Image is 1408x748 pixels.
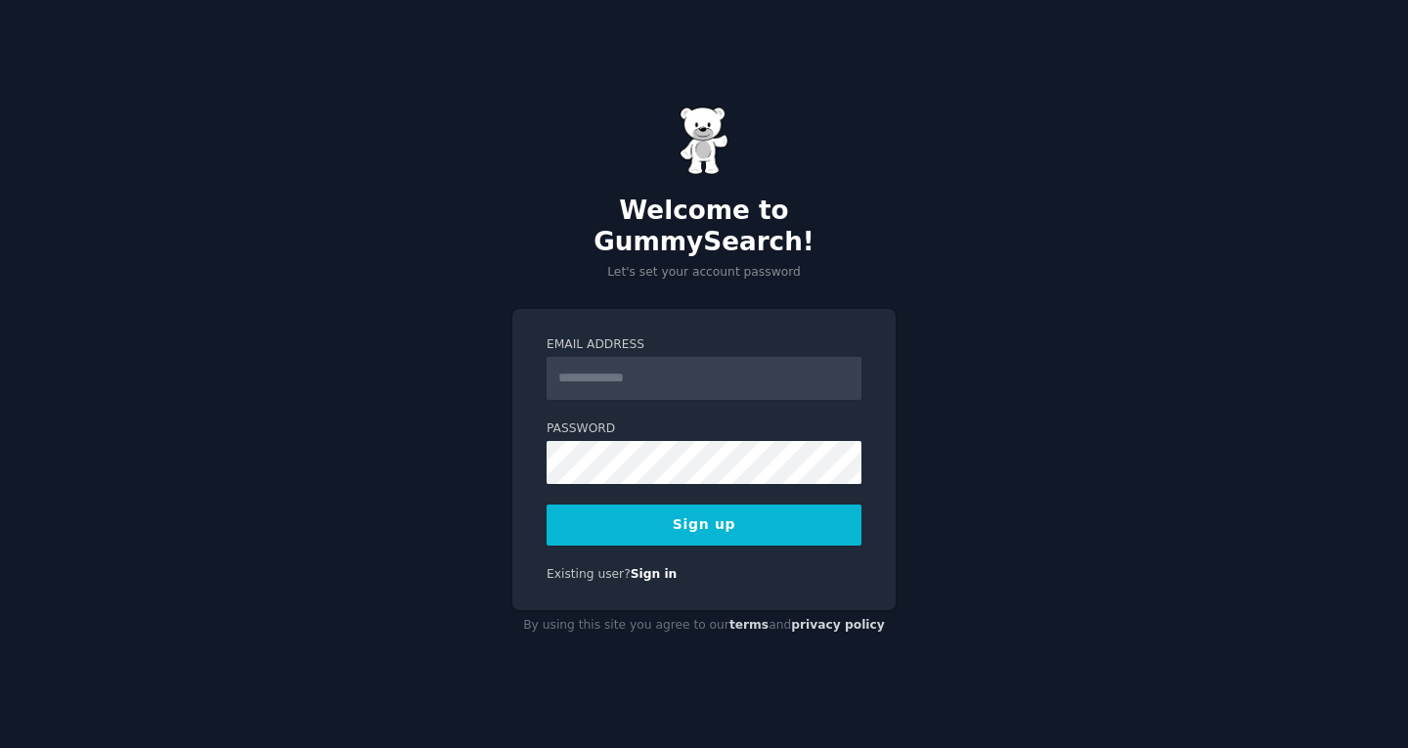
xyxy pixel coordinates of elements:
div: By using this site you agree to our and [512,610,896,641]
label: Password [547,420,861,438]
a: Sign in [631,567,678,581]
button: Sign up [547,505,861,546]
label: Email Address [547,336,861,354]
img: Gummy Bear [680,107,728,175]
span: Existing user? [547,567,631,581]
p: Let's set your account password [512,264,896,282]
a: terms [729,618,769,632]
h2: Welcome to GummySearch! [512,196,896,257]
a: privacy policy [791,618,885,632]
